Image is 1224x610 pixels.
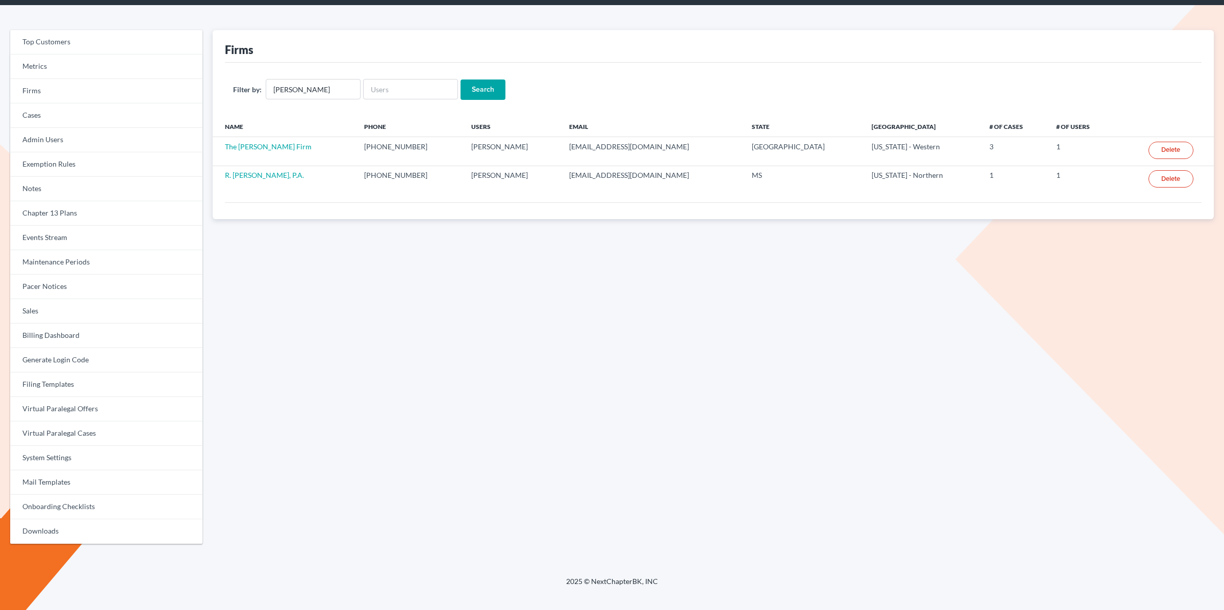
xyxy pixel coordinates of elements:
[1048,137,1115,166] td: 1
[10,55,202,79] a: Metrics
[233,84,262,95] label: Filter by:
[461,79,505,100] input: Search
[463,137,561,166] td: [PERSON_NAME]
[10,177,202,201] a: Notes
[356,116,463,137] th: Phone
[463,166,561,194] td: [PERSON_NAME]
[266,79,361,99] input: Firm Name
[10,152,202,177] a: Exemption Rules
[561,166,744,194] td: [EMAIL_ADDRESS][DOMAIN_NAME]
[744,116,863,137] th: State
[463,116,561,137] th: Users
[213,116,356,137] th: Name
[10,348,202,373] a: Generate Login Code
[225,42,253,57] div: Firms
[10,421,202,446] a: Virtual Paralegal Cases
[10,275,202,299] a: Pacer Notices
[561,116,744,137] th: Email
[225,142,312,151] a: The [PERSON_NAME] Firm
[10,250,202,275] a: Maintenance Periods
[10,299,202,324] a: Sales
[356,137,463,166] td: [PHONE_NUMBER]
[981,166,1049,194] td: 1
[863,166,981,194] td: [US_STATE] - Northern
[744,166,863,194] td: MS
[1048,166,1115,194] td: 1
[10,226,202,250] a: Events Stream
[863,116,981,137] th: [GEOGRAPHIC_DATA]
[10,446,202,470] a: System Settings
[561,137,744,166] td: [EMAIL_ADDRESS][DOMAIN_NAME]
[10,373,202,397] a: Filing Templates
[10,201,202,226] a: Chapter 13 Plans
[225,171,304,179] a: R. [PERSON_NAME], P.A.
[10,519,202,544] a: Downloads
[1149,142,1193,159] a: Delete
[10,79,202,103] a: Firms
[1149,170,1193,188] a: Delete
[1048,116,1115,137] th: # of Users
[981,116,1049,137] th: # of Cases
[10,470,202,495] a: Mail Templates
[356,166,463,194] td: [PHONE_NUMBER]
[10,103,202,128] a: Cases
[744,137,863,166] td: [GEOGRAPHIC_DATA]
[981,137,1049,166] td: 3
[363,79,458,99] input: Users
[321,576,903,595] div: 2025 © NextChapterBK, INC
[10,324,202,348] a: Billing Dashboard
[10,397,202,421] a: Virtual Paralegal Offers
[863,137,981,166] td: [US_STATE] - Western
[10,30,202,55] a: Top Customers
[10,128,202,152] a: Admin Users
[10,495,202,519] a: Onboarding Checklists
